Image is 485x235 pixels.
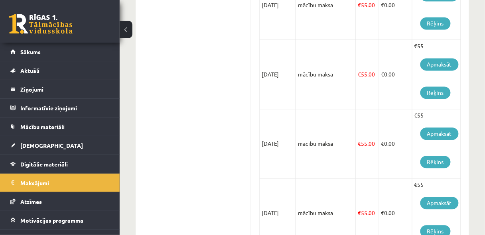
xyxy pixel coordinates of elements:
[10,43,110,61] a: Sākums
[260,40,296,109] td: [DATE]
[381,70,384,78] span: €
[20,217,83,224] span: Motivācijas programma
[381,1,384,8] span: €
[420,127,459,140] a: Apmaksāt
[412,109,461,178] td: €55
[420,58,459,70] a: Apmaksāt
[20,161,68,168] span: Digitālie materiāli
[20,67,39,74] span: Aktuāli
[10,155,110,173] a: Digitālie materiāli
[379,109,412,178] td: 0.00
[420,17,451,29] a: Rēķins
[9,14,73,34] a: Rīgas 1. Tālmācības vidusskola
[20,48,41,55] span: Sākums
[412,40,461,109] td: €55
[358,70,361,78] span: €
[379,40,412,109] td: 0.00
[20,80,110,98] legend: Ziņojumi
[260,109,296,178] td: [DATE]
[20,99,110,117] legend: Informatīvie ziņojumi
[420,156,451,168] a: Rēķins
[356,40,379,109] td: 55.00
[296,109,356,178] td: mācību maksa
[10,80,110,98] a: Ziņojumi
[381,140,384,147] span: €
[356,109,379,178] td: 55.00
[10,174,110,192] a: Maksājumi
[10,211,110,229] a: Motivācijas programma
[358,140,361,147] span: €
[296,40,356,109] td: mācību maksa
[10,117,110,136] a: Mācību materiāli
[20,174,110,192] legend: Maksājumi
[10,136,110,155] a: [DEMOGRAPHIC_DATA]
[10,61,110,80] a: Aktuāli
[20,123,65,130] span: Mācību materiāli
[381,209,384,216] span: €
[358,1,361,8] span: €
[358,209,361,216] span: €
[420,86,451,99] a: Rēķins
[20,198,42,205] span: Atzīmes
[20,142,83,149] span: [DEMOGRAPHIC_DATA]
[10,192,110,211] a: Atzīmes
[10,99,110,117] a: Informatīvie ziņojumi
[420,197,459,209] a: Apmaksāt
